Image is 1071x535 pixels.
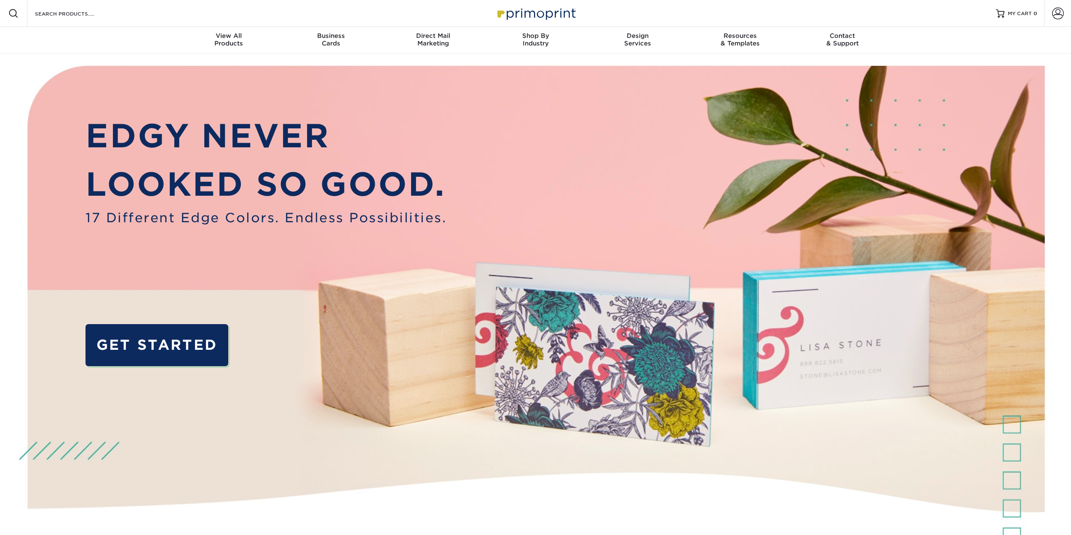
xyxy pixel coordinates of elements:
div: Services [587,32,689,47]
span: Contact [791,32,894,40]
div: Industry [484,32,587,47]
span: 0 [1034,11,1037,16]
span: Shop By [484,32,587,40]
span: MY CART [1008,10,1032,17]
a: Resources& Templates [689,27,791,54]
p: EDGY NEVER [85,112,446,160]
a: DesignServices [587,27,689,54]
div: & Templates [689,32,791,47]
a: View AllProducts [178,27,280,54]
img: Primoprint [494,4,578,22]
span: Business [280,32,382,40]
div: Products [178,32,280,47]
a: Contact& Support [791,27,894,54]
div: Cards [280,32,382,47]
span: 17 Different Edge Colors. Endless Possibilities. [85,208,446,228]
div: Marketing [382,32,484,47]
a: BusinessCards [280,27,382,54]
span: Resources [689,32,791,40]
a: GET STARTED [85,324,228,366]
span: Direct Mail [382,32,484,40]
span: View All [178,32,280,40]
a: Direct MailMarketing [382,27,484,54]
div: & Support [791,32,894,47]
input: SEARCH PRODUCTS..... [34,8,116,19]
a: Shop ByIndustry [484,27,587,54]
span: Design [587,32,689,40]
p: LOOKED SO GOOD. [85,160,446,208]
